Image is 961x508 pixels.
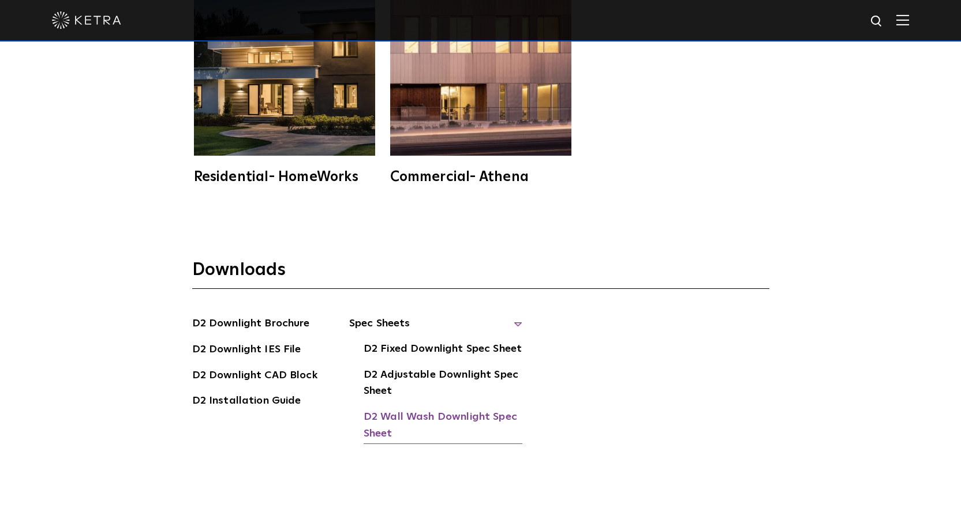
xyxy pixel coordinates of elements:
a: D2 Downlight Brochure [192,315,310,334]
a: D2 Installation Guide [192,393,301,411]
span: Spec Sheets [349,315,522,341]
div: Residential- HomeWorks [194,170,375,184]
a: D2 Wall Wash Downlight Spec Sheet [364,409,522,444]
div: Commercial- Athena [390,170,571,184]
img: Hamburger%20Nav.svg [896,14,909,25]
a: D2 Downlight CAD Block [192,367,317,386]
h3: Downloads [192,259,769,289]
img: search icon [870,14,884,29]
a: D2 Fixed Downlight Spec Sheet [364,341,522,359]
a: D2 Adjustable Downlight Spec Sheet [364,367,522,402]
a: D2 Downlight IES File [192,341,301,360]
img: ketra-logo-2019-white [52,12,121,29]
